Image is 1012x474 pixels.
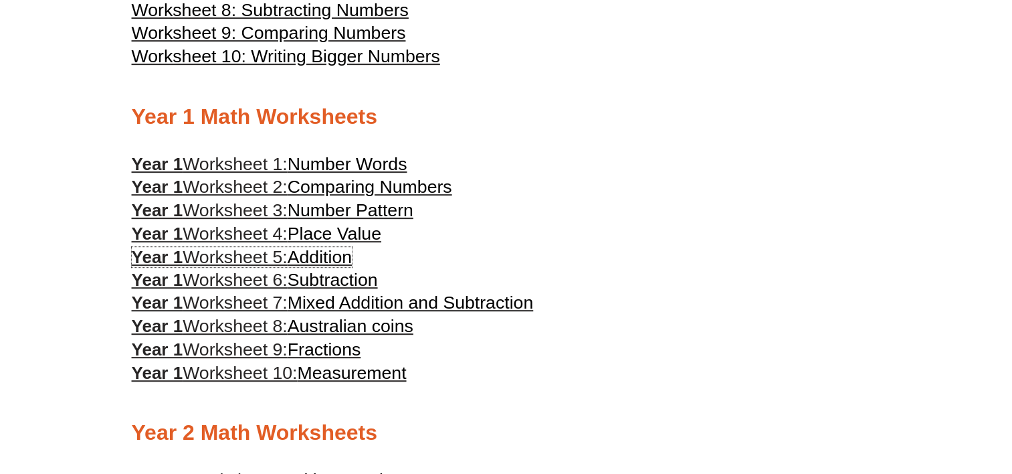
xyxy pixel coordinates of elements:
[183,200,288,220] span: Worksheet 3:
[132,224,381,244] a: Year 1Worksheet 4:Place Value
[288,200,413,220] span: Number Pattern
[288,293,534,313] span: Mixed Addition and Subtraction
[789,323,1012,474] iframe: Chat Widget
[132,339,361,360] a: Year 1Worksheet 9:Fractions
[183,339,288,360] span: Worksheet 9:
[132,316,413,336] a: Year 1Worksheet 8:Australian coins
[183,177,288,197] span: Worksheet 2:
[132,363,407,383] a: Year 1Worksheet 10:Measurement
[183,224,288,244] span: Worksheet 4:
[183,293,288,313] span: Worksheet 7:
[132,46,440,66] a: Worksheet 10: Writing Bigger Numbers
[132,247,352,267] a: Year 1Worksheet 5:Addition
[132,270,378,290] a: Year 1Worksheet 6:Subtraction
[297,363,406,383] span: Measurement
[132,103,881,131] h2: Year 1 Math Worksheets
[183,270,288,290] span: Worksheet 6:
[288,339,361,360] span: Fractions
[132,419,881,447] h2: Year 2 Math Worksheets
[132,23,406,43] a: Worksheet 9: Comparing Numbers
[288,247,352,267] span: Addition
[132,293,534,313] a: Year 1Worksheet 7:Mixed Addition and Subtraction
[183,247,288,267] span: Worksheet 5:
[183,363,297,383] span: Worksheet 10:
[132,154,407,174] a: Year 1Worksheet 1:Number Words
[132,200,413,220] a: Year 1Worksheet 3:Number Pattern
[288,270,378,290] span: Subtraction
[288,154,407,174] span: Number Words
[183,154,288,174] span: Worksheet 1:
[288,177,452,197] span: Comparing Numbers
[288,224,381,244] span: Place Value
[183,316,288,336] span: Worksheet 8:
[132,177,452,197] a: Year 1Worksheet 2:Comparing Numbers
[288,316,413,336] span: Australian coins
